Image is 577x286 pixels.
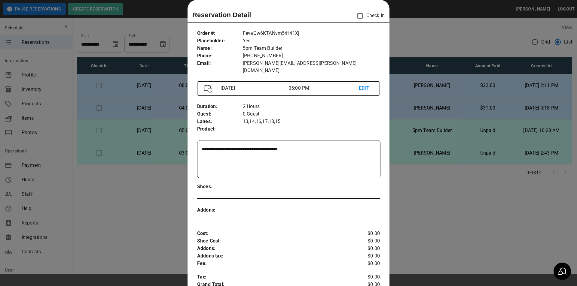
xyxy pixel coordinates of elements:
p: Addons tax : [197,252,350,260]
p: 05:00 PM [288,85,359,92]
p: 2 Hours [243,103,380,110]
p: [PHONE_NUMBER] [243,52,380,60]
p: Shoes : [197,183,243,191]
p: Cost : [197,230,350,237]
p: Order # : [197,30,243,37]
p: Shoe Cost : [197,237,350,245]
p: Placeholder : [197,37,243,45]
p: Addons : [197,245,350,252]
p: Check In [354,10,385,22]
p: $0.00 [350,245,380,252]
p: Addons : [197,206,243,214]
p: Name : [197,45,243,52]
p: $0.00 [350,252,380,260]
p: $0.00 [350,273,380,281]
p: Guest : [197,110,243,118]
p: Email : [197,60,243,67]
p: Fee : [197,260,350,267]
p: 5pm Team Builder [243,45,380,52]
p: Tax : [197,273,350,281]
p: FevaQw6KTANvm5rH41Xj [243,30,380,37]
p: 13,14,16,17,18,15 [243,118,380,125]
p: Yes [243,37,380,45]
p: Reservation Detail [192,10,251,20]
p: $0.00 [350,260,380,267]
p: [PERSON_NAME][EMAIL_ADDRESS][PERSON_NAME][DOMAIN_NAME] [243,60,380,74]
p: [DATE] [218,85,288,92]
p: Phone : [197,52,243,60]
p: Lanes : [197,118,243,125]
img: Vector [204,85,212,93]
p: Product : [197,125,243,133]
p: $0.00 [350,237,380,245]
p: Duration : [197,103,243,110]
p: EDIT [359,85,373,92]
p: $0.00 [350,230,380,237]
p: 0 Guest [243,110,380,118]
